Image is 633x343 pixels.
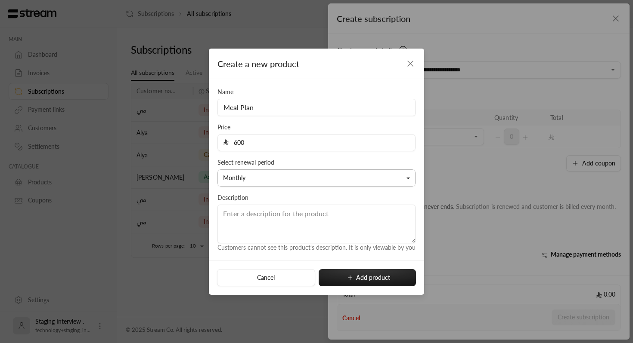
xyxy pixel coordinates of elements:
input: Enter the name of the product [217,99,416,116]
button: Cancel [217,269,315,286]
input: Enter the price for the product [229,135,410,151]
span: Customers cannot see this product's description. It is only viewable by you [217,244,416,251]
span: Create a new product [217,58,299,69]
button: Add product [319,269,416,286]
label: Select renewal period [217,158,274,167]
label: Price [217,123,230,132]
label: Name [217,88,233,96]
button: Monthly [217,169,416,187]
label: Description [217,193,248,202]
